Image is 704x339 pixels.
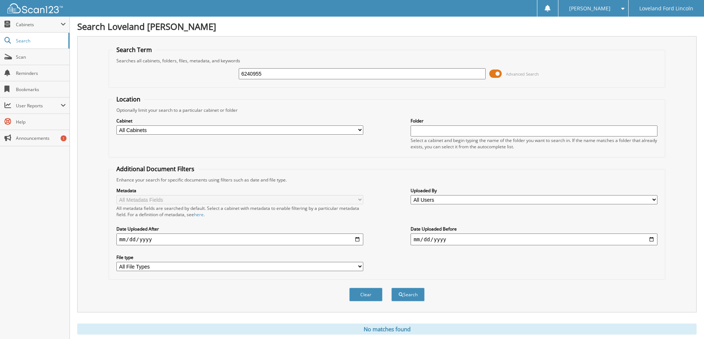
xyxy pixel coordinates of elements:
[116,226,363,232] label: Date Uploaded After
[116,205,363,218] div: All metadata fields are searched by default. Select a cabinet with metadata to enable filtering b...
[116,234,363,245] input: start
[391,288,425,301] button: Search
[16,54,66,60] span: Scan
[16,38,65,44] span: Search
[116,254,363,260] label: File type
[116,187,363,194] label: Metadata
[16,86,66,93] span: Bookmarks
[113,46,156,54] legend: Search Term
[16,70,66,76] span: Reminders
[113,177,661,183] div: Enhance your search for specific documents using filters such as date and file type.
[639,6,693,11] span: Loveland Ford Lincoln
[61,135,67,141] div: 1
[411,137,657,150] div: Select a cabinet and begin typing the name of the folder you want to search in. If the name match...
[77,324,697,335] div: No matches found
[116,118,363,124] label: Cabinet
[16,21,61,28] span: Cabinets
[113,107,661,113] div: Optionally limit your search to a particular cabinet or folder
[411,234,657,245] input: end
[16,103,61,109] span: User Reports
[411,226,657,232] label: Date Uploaded Before
[194,211,204,218] a: here
[77,20,697,32] h1: Search Loveland [PERSON_NAME]
[16,119,66,125] span: Help
[349,288,382,301] button: Clear
[113,95,144,103] legend: Location
[411,118,657,124] label: Folder
[16,135,66,141] span: Announcements
[411,187,657,194] label: Uploaded By
[506,71,539,77] span: Advanced Search
[113,165,198,173] legend: Additional Document Filters
[113,58,661,64] div: Searches all cabinets, folders, files, metadata, and keywords
[7,3,63,13] img: scan123-logo-white.svg
[569,6,611,11] span: [PERSON_NAME]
